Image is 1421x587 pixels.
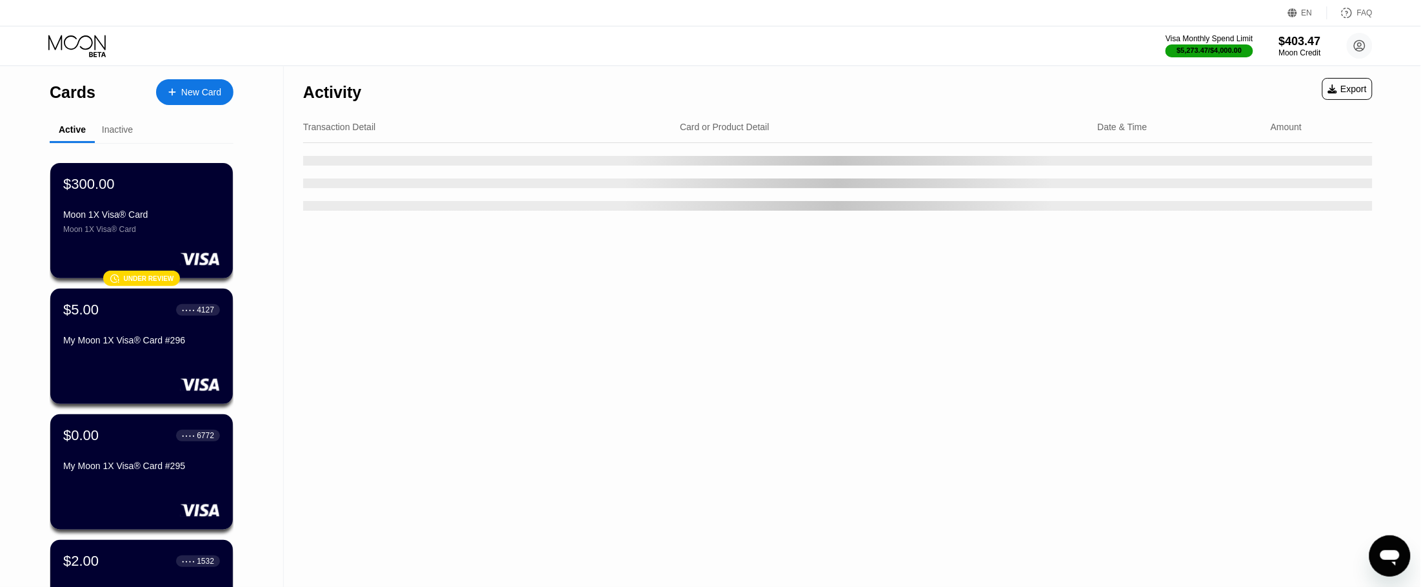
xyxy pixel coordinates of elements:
div: My Moon 1X Visa® Card #295 [63,461,220,471]
div: Date & Time [1098,122,1148,132]
div: $403.47 [1279,35,1321,48]
iframe: Button to launch messaging window [1369,535,1411,577]
div: Inactive [102,124,133,135]
div: Export [1322,78,1373,100]
div: EN [1302,8,1313,17]
div: $0.00● ● ● ●6772My Moon 1X Visa® Card #295 [50,414,233,530]
div: Cards [50,83,95,102]
div: Activity [303,83,361,102]
div: Under review [124,275,174,282]
div: New Card [156,79,234,105]
div: $403.47Moon Credit [1279,35,1321,57]
div: Card or Product Detail [680,122,770,132]
div: 1532 [197,557,214,566]
div: Active [59,124,86,135]
div: Export [1328,84,1367,94]
div: $2.00 [63,553,99,570]
div: Moon 1X Visa® Card [63,225,220,234]
div: ● ● ● ● [182,559,195,563]
div: $300.00Moon 1X Visa® CardMoon 1X Visa® Card󰗎Under review [50,163,233,278]
div: $0.00 [63,427,99,444]
div: Visa Monthly Spend Limit [1166,34,1253,43]
div: Visa Monthly Spend Limit$5,273.47/$4,000.00 [1166,34,1253,57]
div: 6772 [197,431,214,440]
div: Transaction Detail [303,122,375,132]
div: Amount [1271,122,1302,132]
div: My Moon 1X Visa® Card #296 [63,335,220,345]
div: ● ● ● ● [182,434,195,438]
div: New Card [181,87,221,98]
div: 󰗎 [110,273,120,284]
div: Moon 1X Visa® Card [63,209,220,220]
div: Moon Credit [1279,48,1321,57]
div: FAQ [1357,8,1373,17]
div: 4127 [197,305,214,314]
div: $300.00 [63,176,115,193]
div: FAQ [1327,6,1373,19]
div: ● ● ● ● [182,308,195,312]
div: EN [1288,6,1327,19]
div: $5.00 [63,302,99,318]
div: $5,273.47 / $4,000.00 [1177,46,1242,54]
div: $5.00● ● ● ●4127My Moon 1X Visa® Card #296 [50,289,233,404]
